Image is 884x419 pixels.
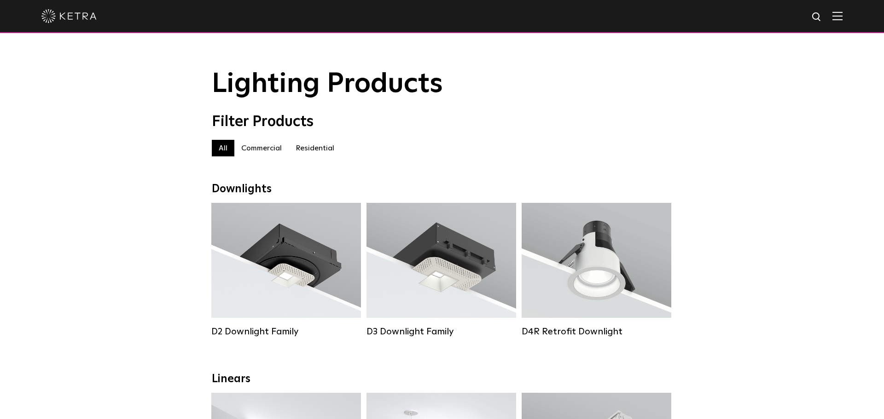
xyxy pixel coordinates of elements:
div: Linears [212,373,672,386]
div: Filter Products [212,113,672,131]
a: D2 Downlight Family Lumen Output:1200Colors:White / Black / Gloss Black / Silver / Bronze / Silve... [211,203,361,342]
img: ketra-logo-2019-white [41,9,97,23]
div: D3 Downlight Family [366,326,516,337]
label: Residential [289,140,341,156]
img: search icon [811,11,823,23]
label: Commercial [234,140,289,156]
label: All [212,140,234,156]
div: Downlights [212,183,672,196]
div: D2 Downlight Family [211,326,361,337]
a: D4R Retrofit Downlight Lumen Output:800Colors:White / BlackBeam Angles:15° / 25° / 40° / 60°Watta... [522,203,671,342]
img: Hamburger%20Nav.svg [832,11,843,20]
span: Lighting Products [212,70,443,98]
div: D4R Retrofit Downlight [522,326,671,337]
a: D3 Downlight Family Lumen Output:700 / 900 / 1100Colors:White / Black / Silver / Bronze / Paintab... [366,203,516,342]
